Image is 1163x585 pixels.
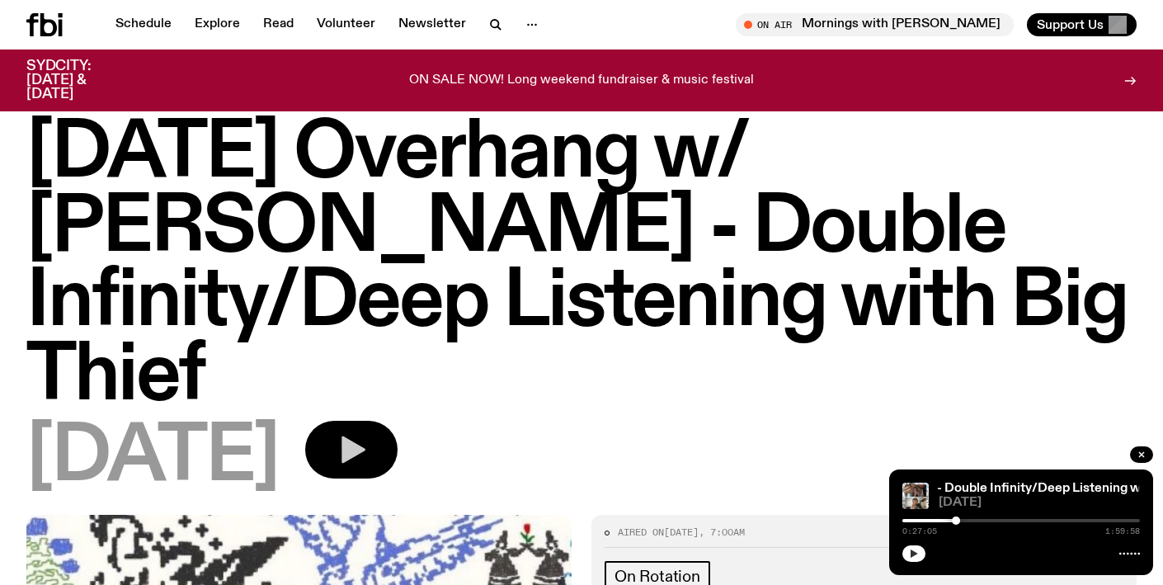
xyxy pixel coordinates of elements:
a: Newsletter [388,13,476,36]
a: Explore [185,13,250,36]
a: Volunteer [307,13,385,36]
button: On AirMornings with [PERSON_NAME] [736,13,1014,36]
span: Support Us [1037,17,1104,32]
h3: SYDCITY: [DATE] & [DATE] [26,59,132,101]
h1: [DATE] Overhang w/ [PERSON_NAME] - Double Infinity/Deep Listening with Big Thief [26,117,1137,414]
a: Read [253,13,304,36]
p: ON SALE NOW! Long weekend fundraiser & music festival [409,73,754,88]
span: [DATE] [939,497,1140,509]
span: [DATE] [26,421,279,495]
span: Aired on [618,526,664,539]
span: [DATE] [664,526,699,539]
button: Support Us [1027,13,1137,36]
span: 0:27:05 [902,527,937,535]
a: Schedule [106,13,181,36]
span: , 7:00am [699,526,745,539]
span: 1:59:58 [1105,527,1140,535]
